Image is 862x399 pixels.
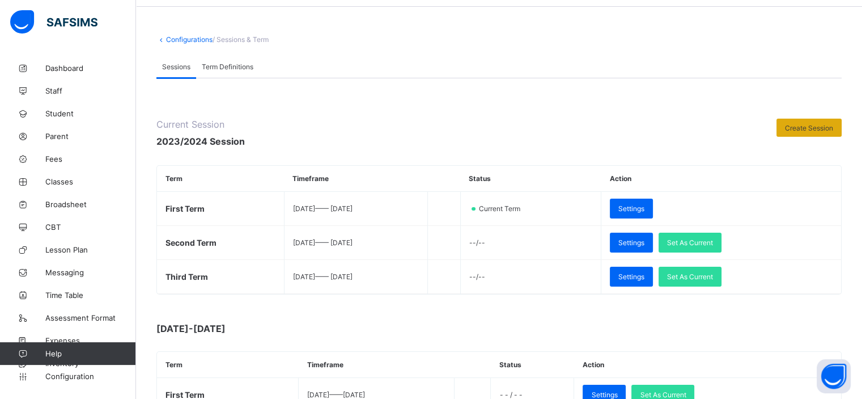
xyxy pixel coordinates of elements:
span: Set As Current [667,272,713,281]
span: Time Table [45,291,136,300]
span: Dashboard [45,64,136,73]
span: Term Definitions [202,62,253,71]
span: Settings [618,238,644,247]
span: [DATE] —— [DATE] [293,272,353,281]
button: Open asap [817,359,851,393]
span: First Term [165,204,205,213]
span: Sessions [162,62,190,71]
span: 2023/2024 Session [156,136,245,147]
span: Fees [45,154,136,163]
td: --/-- [460,226,601,260]
span: Help [45,349,135,358]
span: [DATE]-[DATE] [156,323,383,334]
span: Create Session [785,124,833,132]
td: --/-- [460,260,601,294]
span: Set As Current [667,238,713,247]
th: Timeframe [284,166,427,192]
a: Configurations [166,35,213,44]
span: Second Term [165,238,216,247]
span: Settings [618,272,644,281]
th: Term [157,352,298,378]
span: Student [45,109,136,118]
th: Action [574,352,841,378]
th: Action [601,166,841,192]
span: Classes [45,177,136,186]
span: Broadsheet [45,200,136,209]
span: Third Term [165,272,208,282]
span: CBT [45,222,136,232]
span: Lesson Plan [45,245,136,254]
span: Settings [591,390,617,399]
span: Set As Current [640,390,686,399]
span: Settings [618,204,644,213]
span: / Sessions & Term [213,35,269,44]
th: Term [157,166,284,192]
span: Current Term [478,204,527,213]
span: Staff [45,86,136,95]
th: Status [460,166,601,192]
th: Status [491,352,574,378]
th: Timeframe [298,352,454,378]
span: Current Session [156,119,245,130]
span: Expenses [45,336,136,345]
span: Messaging [45,268,136,277]
span: Parent [45,132,136,141]
span: [DATE] —— [DATE] [307,390,365,399]
span: [DATE] —— [DATE] [293,204,353,213]
img: safsims [10,10,97,34]
span: - - / - - [499,390,522,399]
span: Assessment Format [45,313,136,322]
span: Configuration [45,372,135,381]
span: [DATE] —— [DATE] [293,238,353,247]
